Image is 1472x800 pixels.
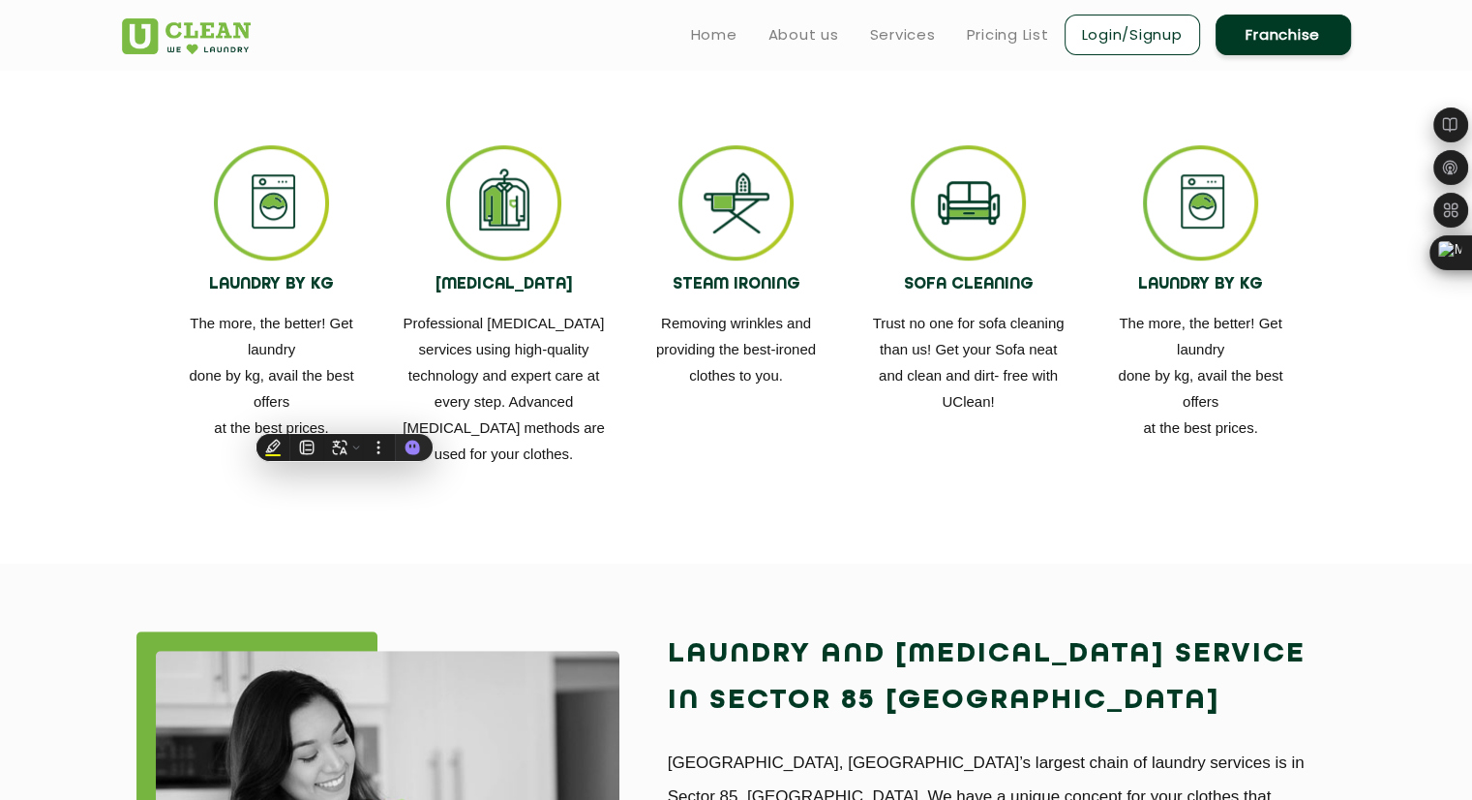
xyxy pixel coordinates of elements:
[691,23,737,46] a: Home
[678,145,794,261] img: ss_icon_3.png
[635,276,838,294] h4: STEAM IRONING
[911,145,1026,261] img: ss_icon_4.png
[170,276,374,294] h4: LAUNDRY BY KG
[1099,310,1303,441] p: The more, the better! Get laundry done by kg, avail the best offers at the best prices.
[214,145,329,261] img: ss_icon_1.png
[1099,276,1303,294] h4: LAUNDRY BY KG
[867,276,1070,294] h4: SOFA CLEANING
[668,631,1317,724] h2: Laundry and [MEDICAL_DATA] service in Sector 85 [GEOGRAPHIC_DATA]
[1143,145,1258,261] img: ss_icon_1.png
[870,23,936,46] a: Services
[446,145,561,261] img: ss_icon_2.png
[170,310,374,441] p: The more, the better! Get laundry done by kg, avail the best offers at the best prices.
[1065,15,1200,55] a: Login/Signup
[403,276,606,294] h4: [MEDICAL_DATA]
[967,23,1049,46] a: Pricing List
[1216,15,1351,55] a: Franchise
[403,310,606,467] p: Professional [MEDICAL_DATA] services using high-quality technology and expert care at every step....
[768,23,839,46] a: About us
[635,310,838,388] p: Removing wrinkles and providing the best-ironed clothes to you.
[867,310,1070,415] p: Trust no one for sofa cleaning than us! Get your Sofa neat and clean and dirt- free with UClean!
[122,18,251,54] img: UClean Laundry and Dry Cleaning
